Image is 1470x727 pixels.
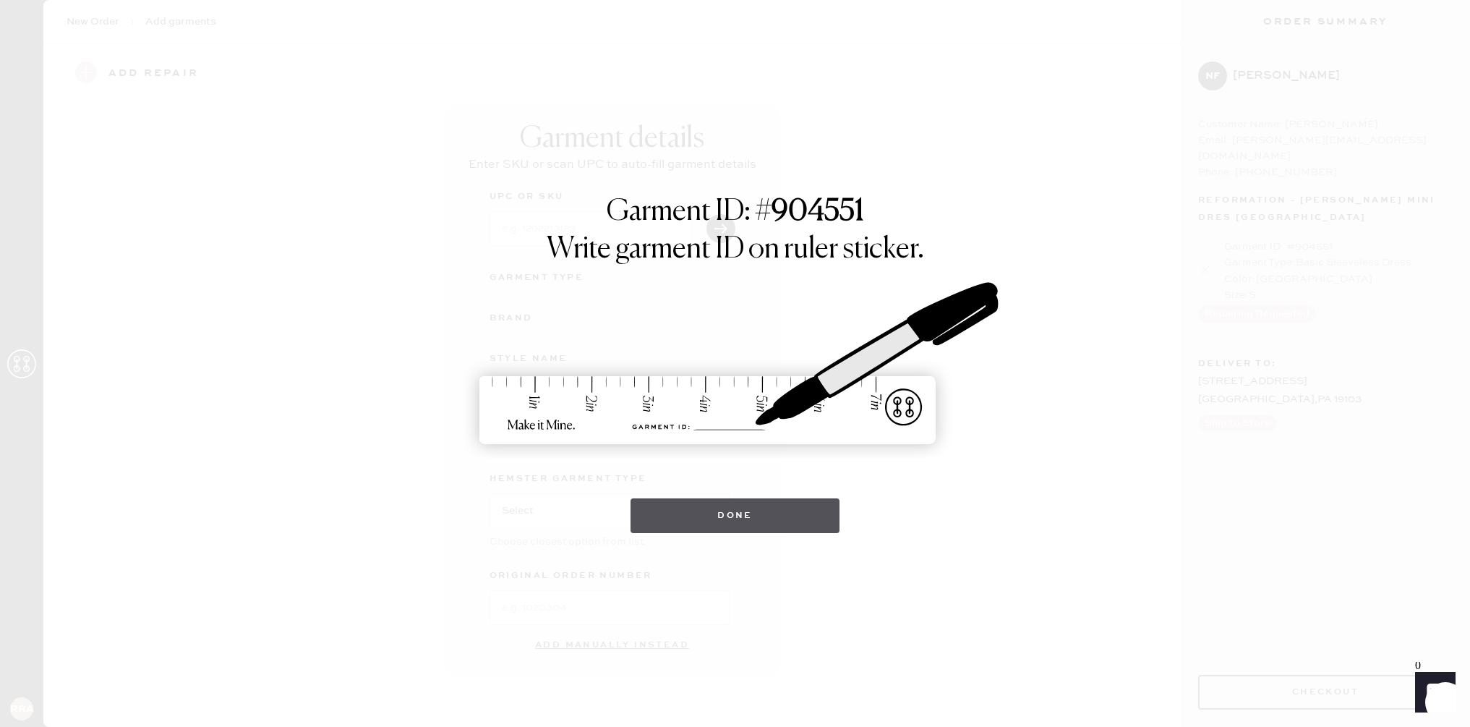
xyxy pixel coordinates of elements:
[547,232,924,267] h1: Write garment ID on ruler sticker.
[1401,662,1463,724] iframe: Front Chat
[464,245,1007,484] img: ruler-sticker-sharpie.svg
[607,195,864,232] h1: Garment ID: #
[772,197,864,226] strong: 904551
[631,498,839,533] button: Done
